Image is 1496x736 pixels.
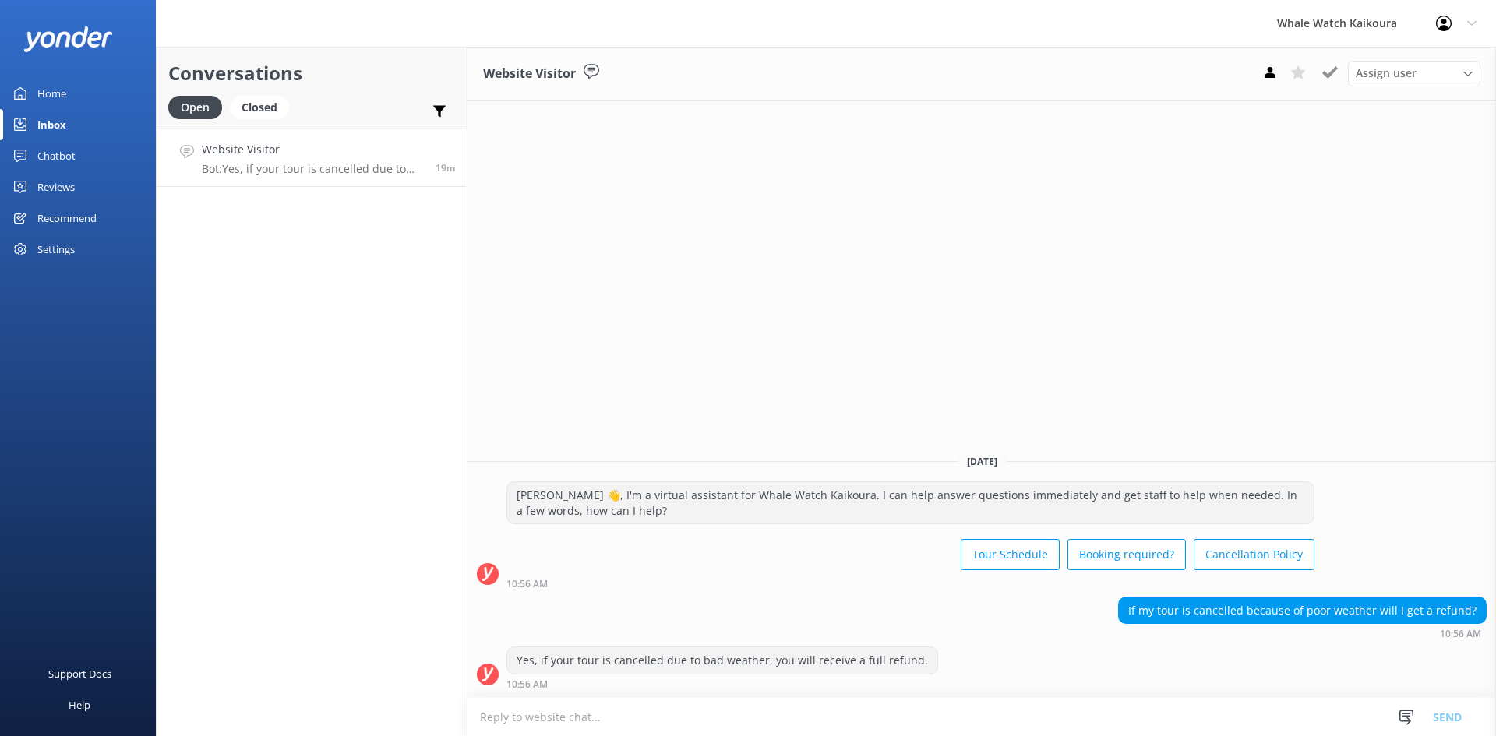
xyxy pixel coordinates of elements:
[436,161,455,174] span: Sep 02 2025 10:56am (UTC +12:00) Pacific/Auckland
[168,58,455,88] h2: Conversations
[1067,539,1186,570] button: Booking required?
[1348,61,1480,86] div: Assign User
[1119,597,1486,624] div: If my tour is cancelled because of poor weather will I get a refund?
[506,579,548,589] strong: 10:56 AM
[506,578,1314,589] div: Sep 02 2025 10:56am (UTC +12:00) Pacific/Auckland
[37,140,76,171] div: Chatbot
[958,455,1007,468] span: [DATE]
[202,141,424,158] h4: Website Visitor
[23,26,113,52] img: yonder-white-logo.png
[507,482,1314,523] div: [PERSON_NAME] 👋, I'm a virtual assistant for Whale Watch Kaikoura. I can help answer questions im...
[69,689,90,720] div: Help
[961,539,1060,570] button: Tour Schedule
[37,171,75,202] div: Reviews
[37,109,66,140] div: Inbox
[230,96,289,119] div: Closed
[483,64,576,84] h3: Website Visitor
[202,162,424,176] p: Bot: Yes, if your tour is cancelled due to bad weather, you will receive a full refund.
[506,678,938,689] div: Sep 02 2025 10:56am (UTC +12:00) Pacific/Auckland
[37,202,97,234] div: Recommend
[157,129,467,187] a: Website VisitorBot:Yes, if your tour is cancelled due to bad weather, you will receive a full ref...
[1118,628,1487,639] div: Sep 02 2025 10:56am (UTC +12:00) Pacific/Auckland
[37,78,66,109] div: Home
[1194,539,1314,570] button: Cancellation Policy
[1440,629,1481,639] strong: 10:56 AM
[37,234,75,265] div: Settings
[230,98,297,115] a: Closed
[48,658,111,689] div: Support Docs
[507,647,937,674] div: Yes, if your tour is cancelled due to bad weather, you will receive a full refund.
[1356,65,1417,82] span: Assign user
[506,680,548,689] strong: 10:56 AM
[168,96,222,119] div: Open
[168,98,230,115] a: Open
